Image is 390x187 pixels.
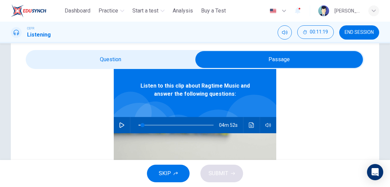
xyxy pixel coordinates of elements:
button: SKIP [147,165,190,182]
div: Open Intercom Messenger [367,164,383,180]
button: Click to see the audio transcription [246,117,257,133]
span: Dashboard [65,7,90,15]
button: Start a test [130,5,167,17]
span: CEFR [27,26,34,31]
div: Hide [297,25,334,40]
button: Dashboard [62,5,93,17]
span: Listen to this clip about Ragtime Music and answer the following questions: [136,82,254,98]
span: Start a test [132,7,158,15]
span: 00:11:19 [310,29,328,35]
span: END SESSION [345,30,374,35]
span: Buy a Test [201,7,226,15]
img: ELTC logo [11,4,46,18]
span: Analysis [173,7,193,15]
button: END SESSION [339,25,379,40]
span: Practice [99,7,118,15]
div: Mute [278,25,292,40]
img: en [269,8,277,14]
button: 00:11:19 [297,25,334,39]
button: Analysis [170,5,196,17]
button: Buy a Test [198,5,229,17]
a: ELTC logo [11,4,62,18]
img: Profile picture [318,5,329,16]
div: [PERSON_NAME] [334,7,360,15]
span: 04m 52s [219,117,243,133]
h1: Listening [27,31,51,39]
span: SKIP [159,169,171,178]
button: Practice [96,5,127,17]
